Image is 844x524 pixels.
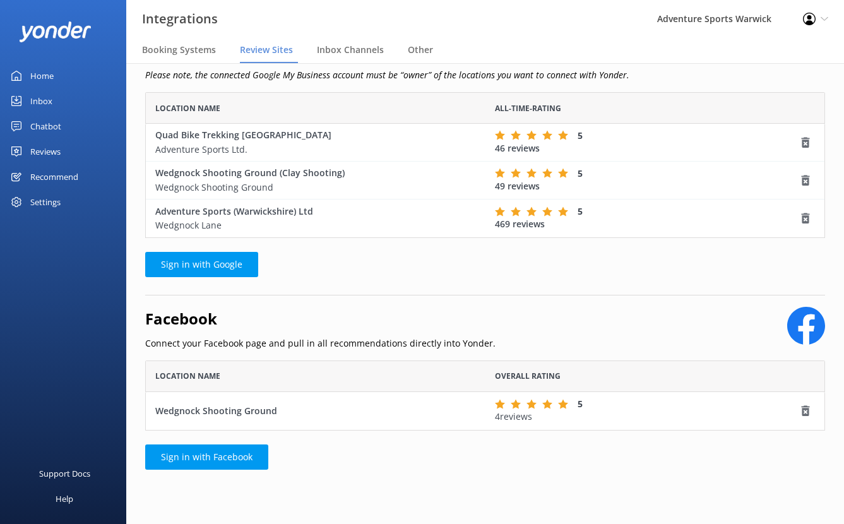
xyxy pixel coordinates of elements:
[495,102,561,114] span: All-time-rating
[145,307,496,331] h2: Facebook
[578,398,583,410] span: 5
[145,69,629,81] i: Please note, the connected Google My Business account must be “owner” of the locations you want t...
[56,486,73,511] div: Help
[145,392,825,430] div: grid
[145,336,496,350] p: Connect your Facebook page and pull in all recommendations directly into Yonder.
[30,189,61,215] div: Settings
[317,44,384,56] span: Inbox Channels
[578,167,583,179] span: 5
[30,88,52,114] div: Inbox
[578,205,583,217] span: 5
[142,44,216,56] span: Booking Systems
[155,143,476,157] p: Adventure Sports Ltd.
[142,9,218,29] h3: Integrations
[495,398,800,424] div: 4 reviews
[39,461,90,486] div: Support Docs
[495,167,800,193] div: 49 reviews
[240,44,293,56] span: Review Sites
[19,21,92,42] img: yonder-white-logo.png
[30,114,61,139] div: Chatbot
[145,124,825,237] div: grid
[30,164,78,189] div: Recommend
[495,129,800,155] div: 46 reviews
[495,205,800,231] div: 469 reviews
[155,166,476,194] div: Wedgnock Shooting Ground (Clay Shooting)
[495,370,561,382] span: Overall Rating
[578,129,583,141] span: 5
[155,218,476,232] p: Wedgnock Lane
[145,252,258,277] a: Sign in with Google
[30,139,61,164] div: Reviews
[155,370,220,382] span: Location Name
[155,181,476,194] p: Wedgnock Shooting Ground
[145,392,825,430] div: row
[30,63,54,88] div: Home
[155,205,476,233] div: Adventure Sports (Warwickshire) Ltd
[408,44,433,56] span: Other
[155,102,220,114] span: Location Name
[145,444,268,470] a: Sign in with Facebook
[155,404,476,418] div: Wedgnock Shooting Ground
[155,128,476,157] div: Quad Bike Trekking [GEOGRAPHIC_DATA]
